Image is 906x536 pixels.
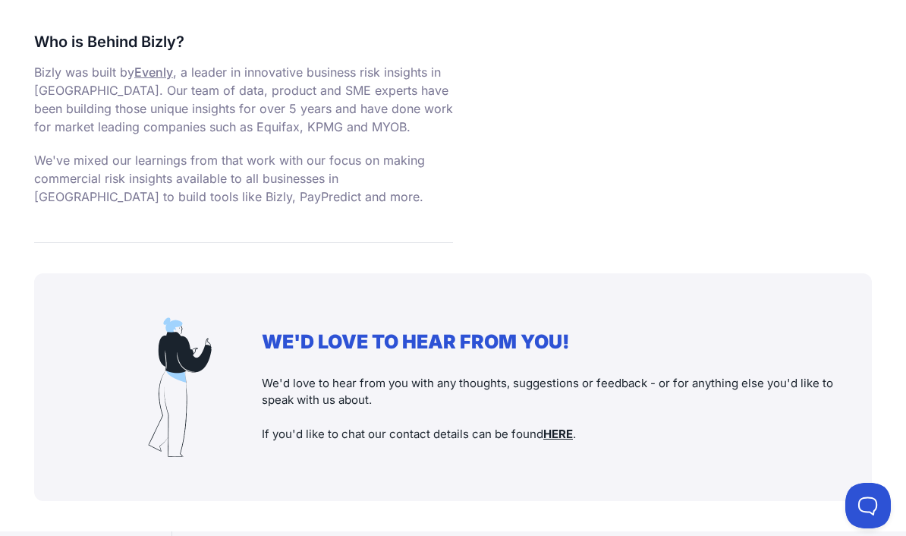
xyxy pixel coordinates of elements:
a: Evenly [134,65,173,80]
p: We'd love to hear from you with any thoughts, suggestions or feedback - or for anything else you'... [262,375,842,443]
iframe: Toggle Customer Support [845,483,891,528]
h2: WE'D LOVE TO HEAR FROM YOU! [262,330,842,353]
h3: Who is Behind Bizly? [34,30,453,54]
p: We've mixed our learnings from that work with our focus on making commercial risk insights availa... [34,151,453,206]
a: HERE [543,427,573,441]
p: Bizly was built by , a leader in innovative business risk insights in [GEOGRAPHIC_DATA]. Our team... [34,63,453,136]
